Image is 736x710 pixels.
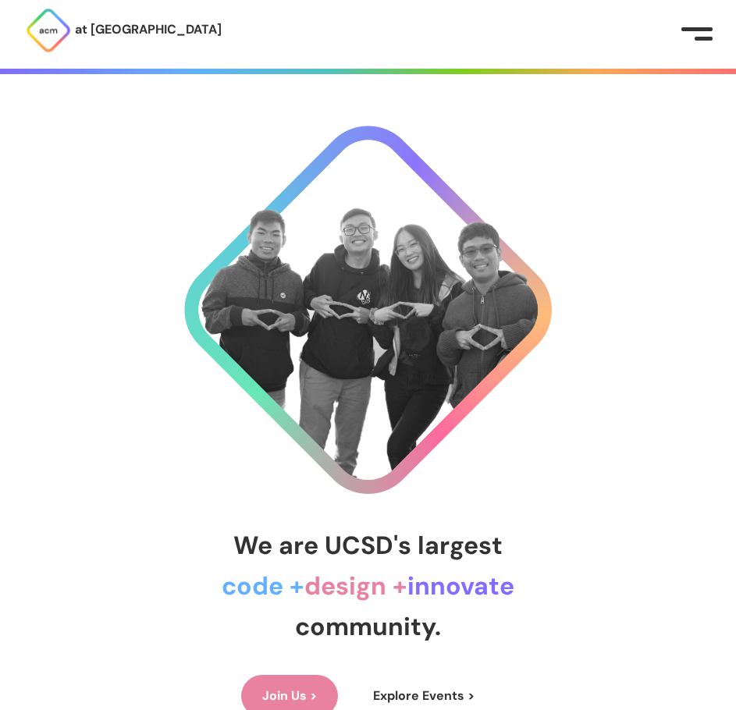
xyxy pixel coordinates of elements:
span: community. [295,610,441,643]
span: We are UCSD's largest [233,529,503,562]
a: at [GEOGRAPHIC_DATA] [25,7,222,54]
img: Cool Logo [184,126,553,494]
p: at [GEOGRAPHIC_DATA] [75,20,222,40]
img: ACM Logo [25,7,72,54]
span: design + [304,570,407,602]
span: code + [222,570,304,602]
span: innovate [407,570,514,602]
